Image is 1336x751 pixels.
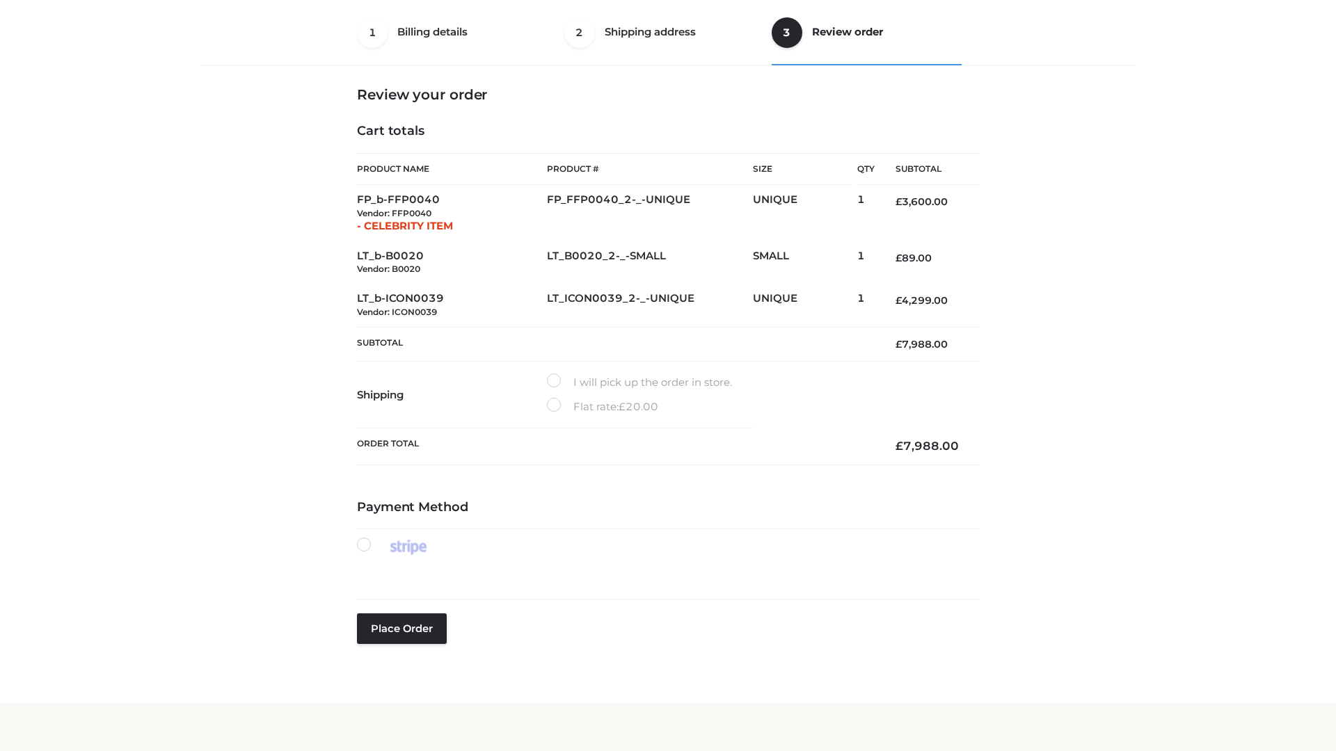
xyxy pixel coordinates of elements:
[896,252,902,264] span: £
[753,154,850,185] th: Size
[896,294,902,307] span: £
[547,185,753,241] td: FP_FFP0040_2-_-UNIQUE
[357,428,875,465] th: Order Total
[619,400,626,413] span: £
[857,241,875,284] td: 1
[857,284,875,327] td: 1
[357,500,979,515] h4: Payment Method
[357,124,979,139] h4: Cart totals
[357,613,447,644] button: Place order
[547,373,732,391] label: I will pick up the order in store.
[357,86,979,103] h3: Review your order
[896,195,948,208] bdi: 3,600.00
[357,241,547,284] td: LT_b-B0020
[357,153,547,185] th: Product Name
[896,294,948,307] bdi: 4,299.00
[357,361,547,428] th: Shipping
[357,264,420,274] small: Vendor: B0020
[857,185,875,241] td: 1
[547,153,753,185] th: Product #
[357,327,875,361] th: Subtotal
[357,208,431,218] small: Vendor: FFP0040
[357,185,547,241] td: FP_b-FFP0040
[357,284,547,327] td: LT_b-ICON0039
[547,241,753,284] td: LT_B0020_2-_-SMALL
[896,439,959,453] bdi: 7,988.00
[547,284,753,327] td: LT_ICON0039_2-_-UNIQUE
[357,219,453,232] span: - CELEBRITY ITEM
[896,195,902,208] span: £
[896,252,932,264] bdi: 89.00
[896,338,902,350] span: £
[896,338,948,350] bdi: 7,988.00
[857,153,875,185] th: Qty
[753,185,857,241] td: UNIQUE
[896,439,903,453] span: £
[547,398,658,416] label: Flat rate:
[753,241,857,284] td: SMALL
[357,307,437,317] small: Vendor: ICON0039
[753,284,857,327] td: UNIQUE
[875,154,979,185] th: Subtotal
[619,400,658,413] bdi: 20.00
